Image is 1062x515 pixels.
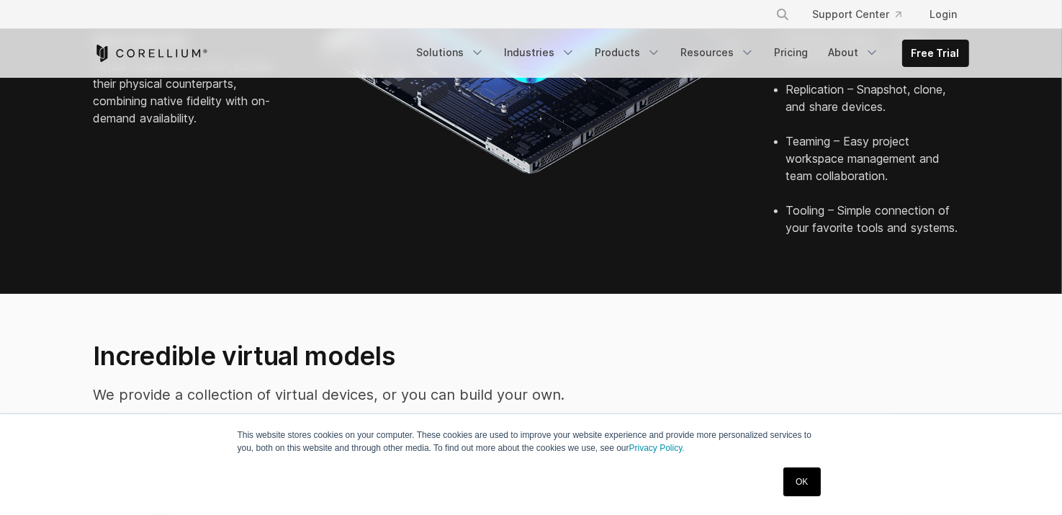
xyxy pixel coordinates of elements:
a: Support Center [801,1,913,27]
a: Privacy Policy. [629,443,685,453]
div: Navigation Menu [758,1,969,27]
a: Pricing [766,40,817,66]
li: Teaming – Easy project workspace management and team collaboration. [786,133,969,202]
a: Products [587,40,670,66]
button: Search [770,1,796,27]
p: Virtual models run on Arm, just like their physical counterparts, combining native fidelity with ... [94,58,291,127]
a: Solutions [408,40,493,66]
li: Replication – Snapshot, clone, and share devices. [786,81,969,133]
p: This website stores cookies on your computer. These cookies are used to improve your website expe... [238,429,825,454]
p: We provide a collection of virtual devices, or you can build your own. [94,384,667,406]
a: OK [783,467,820,496]
a: Corellium Home [94,45,208,62]
h2: Incredible virtual models [94,340,667,372]
a: Login [919,1,969,27]
a: Free Trial [903,40,968,66]
a: About [820,40,888,66]
li: Tooling – Simple connection of your favorite tools and systems. [786,202,969,236]
a: Resources [672,40,763,66]
div: Navigation Menu [408,40,969,67]
a: Industries [496,40,584,66]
